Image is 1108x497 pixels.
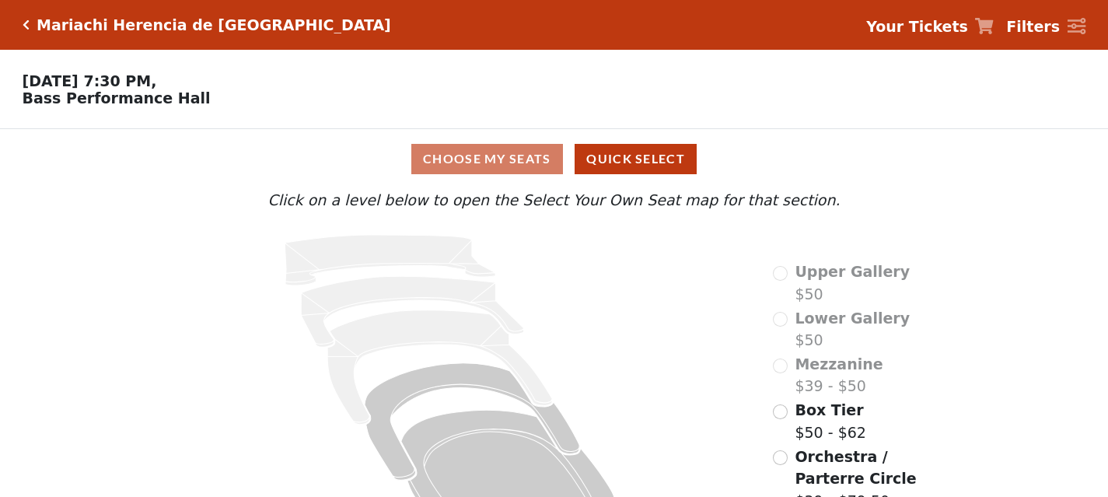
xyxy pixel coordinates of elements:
strong: Your Tickets [866,18,968,35]
span: Upper Gallery [795,263,910,280]
h5: Mariachi Herencia de [GEOGRAPHIC_DATA] [37,16,391,34]
button: Quick Select [575,144,697,174]
label: $50 [795,261,910,305]
span: Box Tier [795,401,863,418]
strong: Filters [1006,18,1060,35]
span: Mezzanine [795,355,883,373]
a: Click here to go back to filters [23,19,30,30]
path: Lower Gallery - Seats Available: 0 [302,277,525,348]
label: $50 - $62 [795,399,865,443]
span: Orchestra / Parterre Circle [795,448,916,488]
label: $50 [795,307,910,352]
p: Click on a level below to open the Select Your Own Seat map for that section. [149,189,958,212]
a: Filters [1006,16,1085,38]
path: Upper Gallery - Seats Available: 0 [285,235,496,285]
label: $39 - $50 [795,353,883,397]
span: Lower Gallery [795,310,910,327]
a: Your Tickets [866,16,994,38]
